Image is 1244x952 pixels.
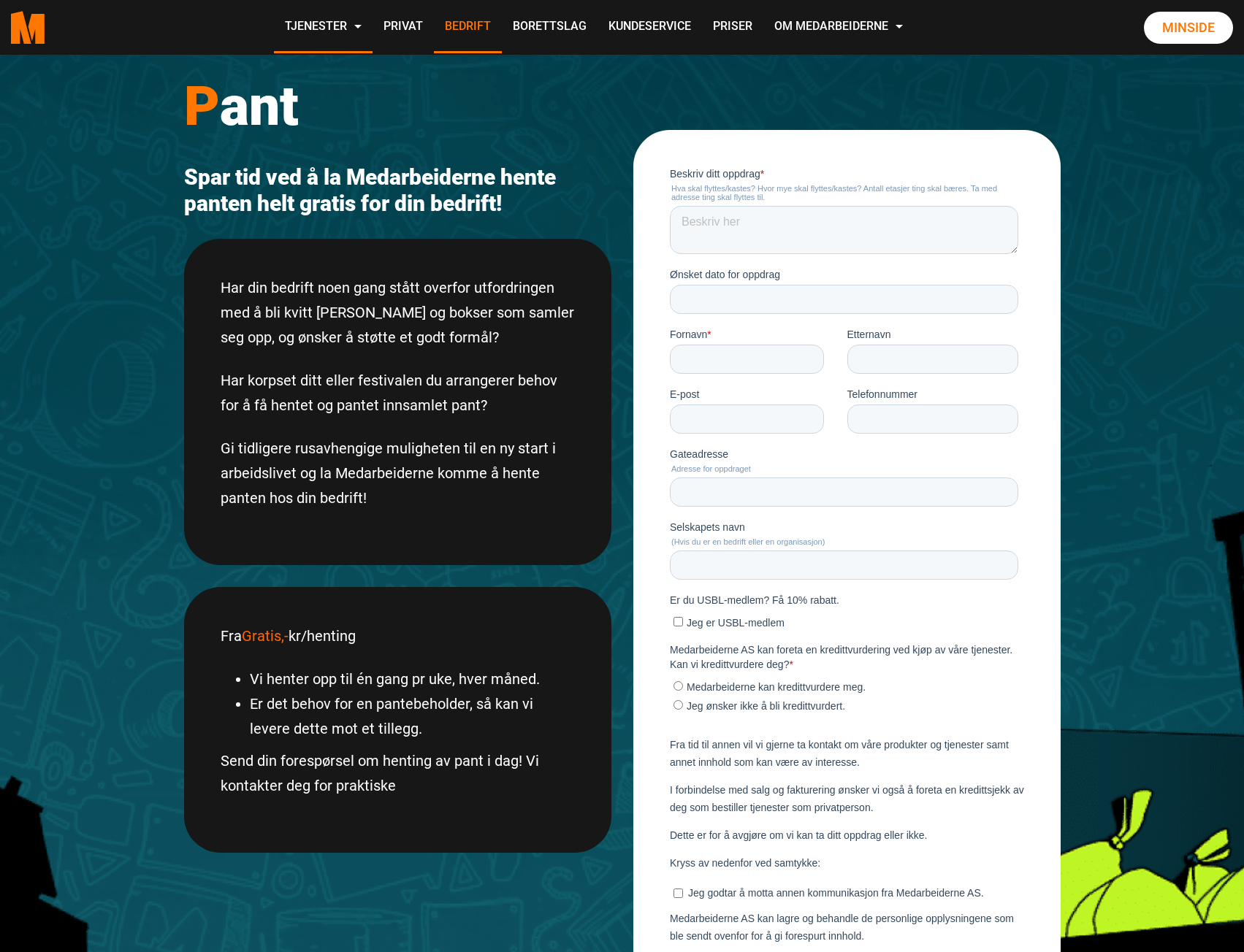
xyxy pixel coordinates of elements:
a: Kundeservice [598,1,702,53]
p: Gi tidligere rusavhengige muligheten til en ny start i arbeidslivet og la Medarbeiderne komme å h... [221,436,575,510]
h1: ant [184,73,611,139]
a: Om Medarbeiderne [763,1,914,53]
a: Borettslag [502,1,598,53]
a: Privat [373,1,434,53]
p: Spar tid ved å la Medarbeiderne hente panten helt gratis for din bedrift! [184,164,611,217]
a: Tjenester [274,1,373,53]
a: Bedrift [434,1,502,53]
p: Fra kr/henting [221,623,575,648]
a: Minside [1144,12,1233,44]
a: Priser [702,1,763,53]
p: Send din forespørsel om henting av pant i dag! Vi kontakter deg for praktiske [221,748,575,798]
p: Har korpset ditt eller festivalen du arrangerer behov for å få hentet og pantet innsamlet pant? [221,368,575,418]
li: Er det behov for en pantebeholder, så kan vi levere dette mot et tillegg. [250,691,575,741]
p: Har din bedrift noen gang stått overfor utfordringen med å bli kvitt [PERSON_NAME] og bokser som ... [221,275,575,350]
span: P [184,74,220,138]
li: Vi henter opp til én gang pr uke, hver måned. [250,667,575,691]
span: Gratis,- [242,627,289,645]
